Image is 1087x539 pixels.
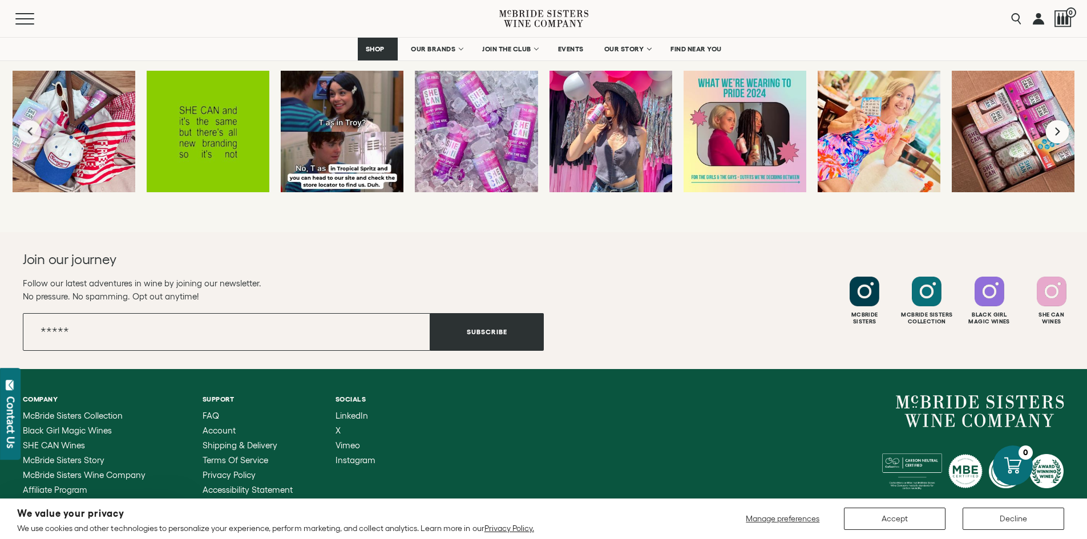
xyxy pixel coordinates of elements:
[336,425,341,435] span: X
[203,470,256,480] span: Privacy Policy
[1046,120,1069,143] button: Next slide
[670,45,722,53] span: FIND NEAR YOU
[835,311,894,325] div: Mcbride Sisters
[604,45,644,53] span: OUR STORY
[963,508,1064,530] button: Decline
[23,426,160,435] a: Black Girl Magic Wines
[23,425,112,435] span: Black Girl Magic Wines
[896,395,1064,427] a: McBride Sisters Wine Company
[17,509,534,518] h2: We value your privacy
[484,524,534,533] a: Privacy Policy.
[23,471,160,480] a: McBride Sisters Wine Company
[23,250,491,269] h2: Join our journey
[663,38,729,60] a: FIND NEAR YOU
[203,471,293,480] a: Privacy Policy
[1019,445,1033,460] div: 0
[1022,277,1081,325] a: Follow SHE CAN Wines on Instagram She CanWines
[23,441,160,450] a: SHE CAN Wines
[18,120,42,143] button: Previous slide
[203,441,293,450] a: Shipping & Delivery
[336,440,360,450] span: Vimeo
[147,71,269,192] a: @charli_xcx granted us permission to be BRATS & brag about our rebrand for a ...
[23,411,123,420] span: McBride Sisters Collection
[23,470,146,480] span: McBride Sisters Wine Company
[403,38,469,60] a: OUR BRANDS
[897,311,956,325] div: Mcbride Sisters Collection
[203,455,268,465] span: Terms of Service
[336,455,375,465] span: Instagram
[23,277,544,303] p: Follow our latest adventures in wine by joining our newsletter. No pressure. No spamming. Opt out...
[475,38,545,60] a: JOIN THE CLUB
[960,311,1019,325] div: Black Girl Magic Wines
[739,508,827,530] button: Manage preferences
[844,508,945,530] button: Accept
[558,45,584,53] span: EVENTS
[23,411,160,420] a: McBride Sisters Collection
[897,277,956,325] a: Follow McBride Sisters Collection on Instagram Mcbride SistersCollection
[203,456,293,465] a: Terms of Service
[17,523,534,533] p: We use cookies and other technologies to personalize your experience, perform marketing, and coll...
[336,411,368,420] span: LinkedIn
[203,426,293,435] a: Account
[336,441,375,450] a: Vimeo
[336,411,375,420] a: LinkedIn
[203,485,293,495] a: Accessibility Statement
[551,38,591,60] a: EVENTS
[23,485,87,495] span: Affiliate Program
[23,440,85,450] span: SHE CAN Wines
[281,71,403,192] a: Imagine having everything you’ve ever dreamed… don’t you want it? 💭🎵 For t...
[336,456,375,465] a: Instagram
[818,71,940,192] a: Bingo Night! The can says She Can and I was hoping to say “She can win and sh...
[336,426,375,435] a: X
[365,45,385,53] span: SHOP
[358,38,398,60] a: SHOP
[15,13,56,25] button: Mobile Menu Trigger
[835,277,894,325] a: Follow McBride Sisters on Instagram McbrideSisters
[1066,7,1076,18] span: 0
[203,411,219,420] span: FAQ
[415,71,538,192] a: COCKTAIL ALERTTT 🚨 Be warned - this could EASILY be the drink of the summer...
[411,45,455,53] span: OUR BRANDS
[597,38,658,60] a: OUR STORY
[952,71,1074,192] a: a RARE sighting: our new cans (right) + our old cans (left) in the same shipm...
[13,71,135,192] a: We’ve officially checked out for the week… can you tell?! 💭 fourth festivit...
[203,440,277,450] span: Shipping & Delivery
[430,313,544,351] button: Subscribe
[746,514,819,523] span: Manage preferences
[203,425,236,435] span: Account
[684,71,806,192] a: For the girls, they's & the gays✨🌈 We’re only half way through June & we’re ...
[23,456,160,465] a: McBride Sisters Story
[203,485,293,495] span: Accessibility Statement
[23,485,160,495] a: Affiliate Program
[23,313,430,351] input: Email
[1022,311,1081,325] div: She Can Wines
[23,455,104,465] span: McBride Sisters Story
[960,277,1019,325] a: Follow Black Girl Magic Wines on Instagram Black GirlMagic Wines
[482,45,531,53] span: JOIN THE CLUB
[549,71,672,192] a: Do you smell that?! 👃🏼 It’s BACHELORETTE szn❕ And you know what that means...
[5,396,17,448] div: Contact Us
[203,411,293,420] a: FAQ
